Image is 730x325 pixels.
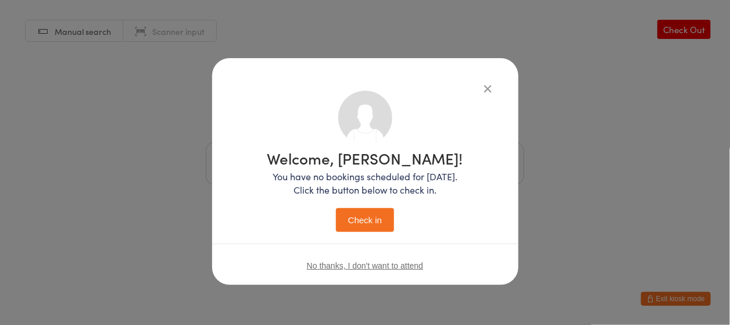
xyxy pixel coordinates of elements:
[338,91,392,145] img: no_photo.png
[267,151,463,166] h1: Welcome, [PERSON_NAME]!
[267,170,463,197] p: You have no bookings scheduled for [DATE]. Click the button below to check in.
[336,208,394,232] button: Check in
[307,261,423,270] button: No thanks, I don't want to attend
